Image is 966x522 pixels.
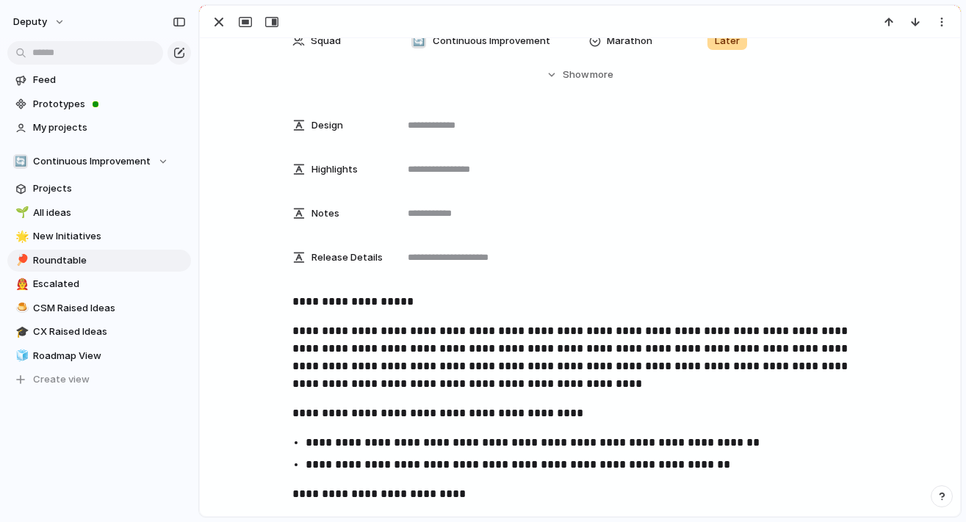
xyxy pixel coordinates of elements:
button: 🍮 [13,301,28,316]
a: Prototypes [7,93,191,115]
span: Show [563,68,589,82]
span: Later [715,34,740,48]
span: New Initiatives [33,229,186,244]
button: deputy [7,10,73,34]
button: 🌱 [13,206,28,220]
span: Continuous Improvement [33,154,151,169]
a: Feed [7,69,191,91]
span: My projects [33,120,186,135]
span: Feed [33,73,186,87]
span: Design [311,118,343,133]
span: more [590,68,613,82]
a: 🌟New Initiatives [7,225,191,247]
a: My projects [7,117,191,139]
a: 🎓CX Raised Ideas [7,321,191,343]
div: 🏓 [15,252,26,269]
a: 👨‍🚒Escalated [7,273,191,295]
span: Marathon [607,34,652,48]
div: 🎓 [15,324,26,341]
span: CSM Raised Ideas [33,301,186,316]
a: 🌱All ideas [7,202,191,224]
button: 🌟 [13,229,28,244]
a: 🧊Roadmap View [7,345,191,367]
div: 🔄 [13,154,28,169]
a: Projects [7,178,191,200]
span: Projects [33,181,186,196]
span: CX Raised Ideas [33,325,186,339]
span: Roundtable [33,253,186,268]
span: deputy [13,15,47,29]
div: 🧊 [15,347,26,364]
div: 🌱 [15,204,26,221]
span: Squad [311,34,341,48]
span: Escalated [33,277,186,291]
div: 🌟 [15,228,26,245]
span: Prototypes [33,97,186,112]
a: 🏓Roundtable [7,250,191,272]
a: 🍮CSM Raised Ideas [7,297,191,319]
span: Highlights [311,162,358,177]
span: Create view [33,372,90,387]
button: 🏓 [13,253,28,268]
button: Showmore [292,62,868,88]
div: 🍮 [15,300,26,316]
button: 🧊 [13,349,28,363]
button: 🔄Continuous Improvement [7,151,191,173]
button: 👨‍🚒 [13,277,28,291]
button: Create view [7,369,191,391]
span: Release Details [311,250,383,265]
button: 🎓 [13,325,28,339]
span: Continuous Improvement [433,34,550,48]
div: 🔄 [411,34,426,48]
div: 👨‍🚒 [15,276,26,293]
span: Notes [311,206,339,221]
span: Roadmap View [33,349,186,363]
span: All ideas [33,206,186,220]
